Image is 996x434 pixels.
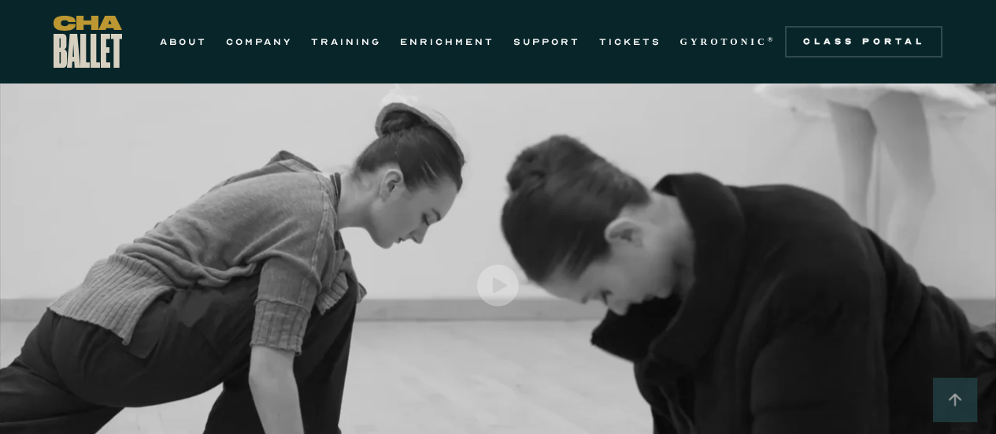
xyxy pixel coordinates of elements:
a: COMPANY [226,32,292,51]
div: Class Portal [794,35,933,48]
a: TRAINING [311,32,381,51]
a: home [54,16,122,68]
a: SUPPORT [513,32,580,51]
a: Class Portal [785,26,942,57]
a: ENRICHMENT [400,32,494,51]
a: TICKETS [599,32,661,51]
strong: GYROTONIC [680,36,768,47]
a: ABOUT [160,32,207,51]
sup: ® [768,35,776,43]
a: GYROTONIC® [680,32,776,51]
